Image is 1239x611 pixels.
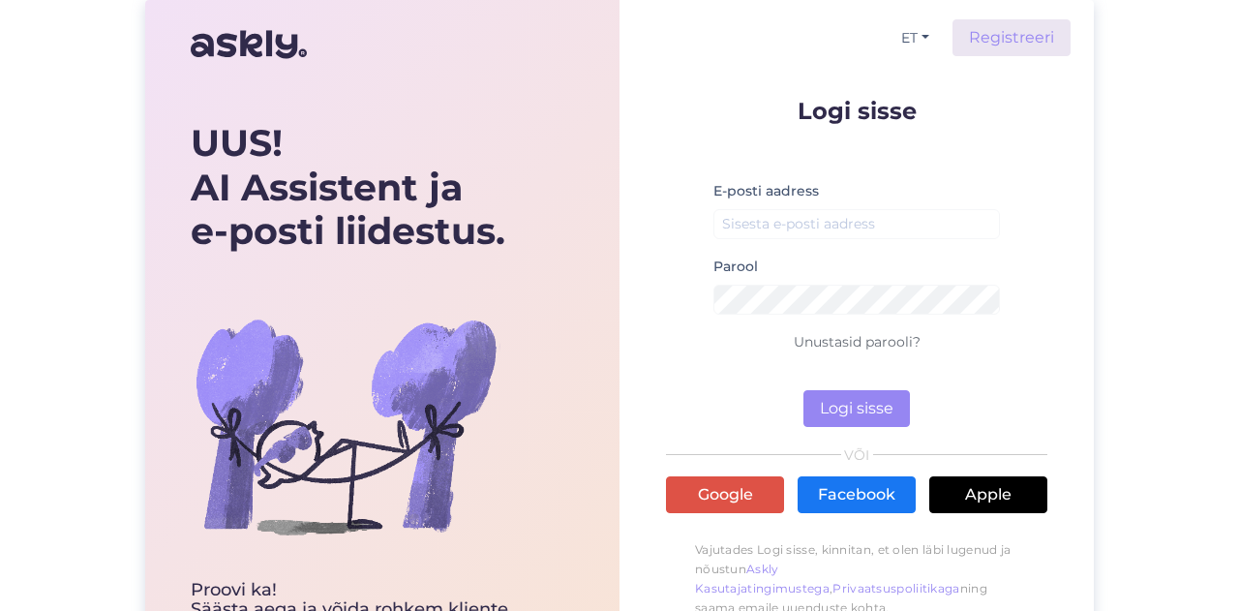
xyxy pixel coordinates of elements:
input: Sisesta e-posti aadress [713,209,1000,239]
img: bg-askly [191,271,500,581]
a: Unustasid parooli? [794,333,921,351]
a: Registreeri [952,19,1071,56]
div: UUS! AI Assistent ja e-posti liidestus. [191,121,512,254]
a: Privaatsuspoliitikaga [832,581,959,596]
img: Askly [191,21,307,68]
label: E-posti aadress [713,181,819,201]
a: Facebook [798,476,916,513]
button: ET [893,24,937,52]
span: VÕI [841,448,873,462]
a: Askly Kasutajatingimustega [695,562,830,596]
p: Logi sisse [666,99,1047,123]
a: Google [666,476,784,513]
button: Logi sisse [803,390,910,427]
label: Parool [713,257,758,277]
a: Apple [929,476,1047,513]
